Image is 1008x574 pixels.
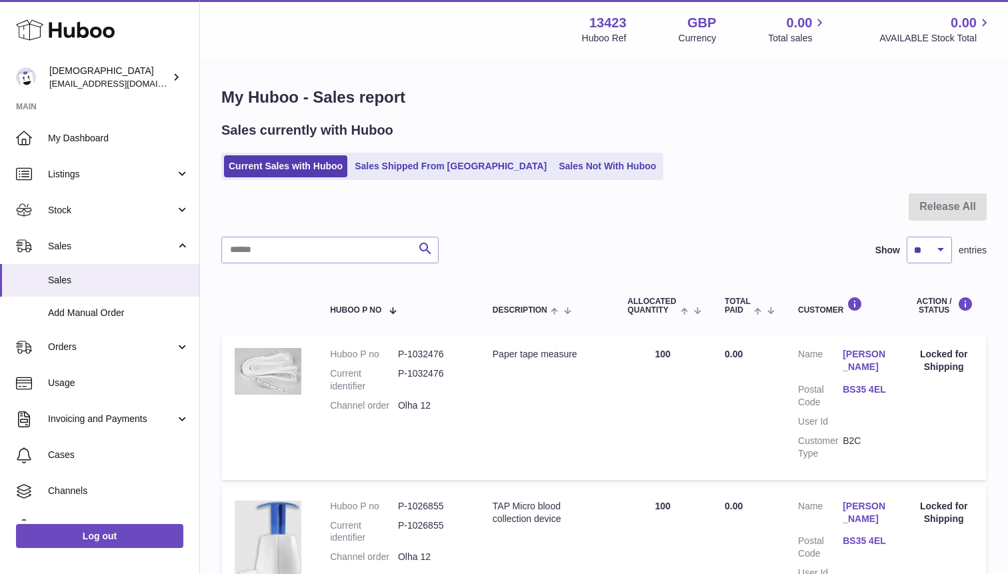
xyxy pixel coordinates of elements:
[330,399,398,412] dt: Channel order
[224,155,347,177] a: Current Sales with Huboo
[48,449,189,461] span: Cases
[330,367,398,393] dt: Current identifier
[398,367,466,393] dd: P-1032476
[330,306,381,315] span: Huboo P no
[843,383,887,396] a: BS35 4EL
[398,399,466,412] dd: Olha 12
[48,377,189,389] span: Usage
[398,551,466,563] dd: Olha 12
[843,500,887,525] a: [PERSON_NAME]
[48,132,189,145] span: My Dashboard
[493,500,601,525] div: TAP Micro blood collection device
[798,415,843,428] dt: User Id
[48,168,175,181] span: Listings
[951,14,977,32] span: 0.00
[627,297,677,315] span: ALLOCATED Quantity
[235,348,301,395] img: 1739881904.png
[221,87,987,108] h1: My Huboo - Sales report
[330,551,398,563] dt: Channel order
[725,297,751,315] span: Total paid
[493,306,547,315] span: Description
[798,297,887,315] div: Customer
[725,501,743,511] span: 0.00
[798,383,843,409] dt: Postal Code
[843,348,887,373] a: [PERSON_NAME]
[798,348,843,377] dt: Name
[48,274,189,287] span: Sales
[48,204,175,217] span: Stock
[398,500,466,513] dd: P-1026855
[493,348,601,361] div: Paper tape measure
[879,32,992,45] span: AVAILABLE Stock Total
[798,435,843,460] dt: Customer Type
[687,14,716,32] strong: GBP
[768,32,827,45] span: Total sales
[48,307,189,319] span: Add Manual Order
[330,519,398,545] dt: Current identifier
[330,348,398,361] dt: Huboo P no
[582,32,627,45] div: Huboo Ref
[959,244,987,257] span: entries
[350,155,551,177] a: Sales Shipped From [GEOGRAPHIC_DATA]
[725,349,743,359] span: 0.00
[554,155,661,177] a: Sales Not With Huboo
[879,14,992,45] a: 0.00 AVAILABLE Stock Total
[48,413,175,425] span: Invoicing and Payments
[914,348,973,373] div: Locked for Shipping
[614,335,711,479] td: 100
[48,485,189,497] span: Channels
[914,297,973,315] div: Action / Status
[398,348,466,361] dd: P-1032476
[914,500,973,525] div: Locked for Shipping
[49,65,169,90] div: [DEMOGRAPHIC_DATA]
[48,240,175,253] span: Sales
[787,14,813,32] span: 0.00
[798,500,843,529] dt: Name
[221,121,393,139] h2: Sales currently with Huboo
[875,244,900,257] label: Show
[589,14,627,32] strong: 13423
[843,435,887,460] dd: B2C
[679,32,717,45] div: Currency
[398,519,466,545] dd: P-1026855
[330,500,398,513] dt: Huboo P no
[49,78,196,89] span: [EMAIL_ADDRESS][DOMAIN_NAME]
[843,535,887,547] a: BS35 4EL
[768,14,827,45] a: 0.00 Total sales
[16,67,36,87] img: olgazyuz@outlook.com
[16,524,183,548] a: Log out
[48,341,175,353] span: Orders
[798,535,843,560] dt: Postal Code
